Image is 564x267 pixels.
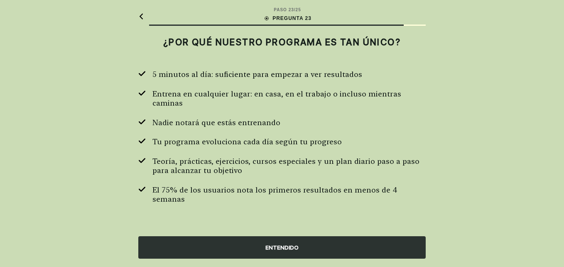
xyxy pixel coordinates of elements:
div: PREGUNTA 23 [263,15,311,22]
span: 5 minutos al día: suficiente para empezar a ver resultados [152,70,362,79]
span: Entrena en cualquier lugar: en casa, en el trabajo o incluso mientras caminas [152,89,426,108]
div: PASO 23 / 25 [274,7,301,13]
h2: ¿POR QUÉ NUESTRO PROGRAMA ES TAN ÚNICO? [138,37,426,47]
span: Tu programa evoluciona cada día según tu progreso [152,137,342,147]
div: ENTENDIDO [138,236,426,259]
span: Teoría, prácticas, ejercicios, cursos especiales y un plan diario paso a paso para alcanzar tu ob... [152,157,426,176]
span: Nadie notará que estás entrenando [152,118,280,128]
span: El 75% de los usuarios nota los primeros resultados en menos de 4 semanas [152,185,426,204]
